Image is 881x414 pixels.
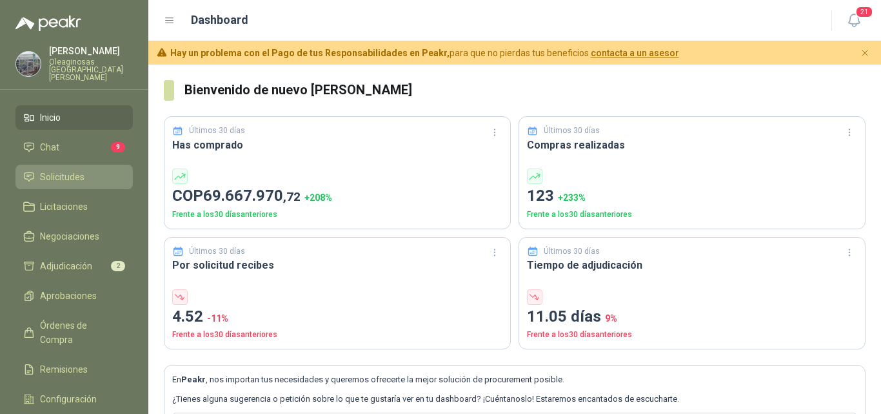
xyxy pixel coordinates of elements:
b: Hay un problema con el Pago de tus Responsabilidades en Peakr, [170,48,450,58]
span: para que no pierdas tus beneficios [170,46,679,60]
span: Aprobaciones [40,289,97,303]
img: Company Logo [16,52,41,76]
a: Adjudicación2 [15,254,133,278]
p: Últimos 30 días [544,125,600,137]
span: + 233 % [558,192,586,203]
p: Frente a los 30 días anteriores [527,209,857,221]
span: + 208 % [304,192,332,203]
span: 69.667.970 [203,187,301,205]
a: Remisiones [15,357,133,382]
h3: Has comprado [172,137,502,153]
a: Inicio [15,105,133,130]
h3: Por solicitud recibes [172,257,502,273]
p: COP [172,184,502,209]
p: Oleaginosas [GEOGRAPHIC_DATA][PERSON_NAME] [49,58,133,81]
button: Cerrar [857,45,873,61]
h3: Compras realizadas [527,137,857,153]
p: 11.05 días [527,305,857,329]
h1: Dashboard [191,11,248,29]
p: Frente a los 30 días anteriores [527,329,857,341]
span: Solicitudes [40,170,84,184]
span: Configuración [40,392,97,406]
p: Frente a los 30 días anteriores [172,329,502,341]
p: Últimos 30 días [544,245,600,258]
span: Chat [40,140,59,154]
a: Configuración [15,387,133,411]
span: 2 [111,261,125,271]
a: Licitaciones [15,194,133,219]
a: contacta a un asesor [591,48,679,58]
a: Órdenes de Compra [15,313,133,352]
span: Adjudicación [40,259,92,273]
span: 9 [111,142,125,152]
span: 21 [855,6,873,18]
span: Remisiones [40,362,88,377]
span: Licitaciones [40,200,88,214]
p: 4.52 [172,305,502,329]
p: 123 [527,184,857,209]
span: -11 % [207,313,228,324]
b: Peakr [181,375,206,384]
a: Chat9 [15,135,133,160]
p: En , nos importan tus necesidades y queremos ofrecerte la mejor solución de procurement posible. [172,373,857,386]
p: [PERSON_NAME] [49,47,133,56]
p: Últimos 30 días [189,125,245,137]
span: Inicio [40,110,61,125]
span: 9 % [605,313,617,324]
span: Negociaciones [40,229,99,243]
span: ,72 [283,189,301,204]
span: Órdenes de Compra [40,318,121,347]
a: Negociaciones [15,224,133,249]
a: Aprobaciones [15,284,133,308]
p: ¿Tienes alguna sugerencia o petición sobre lo que te gustaría ver en tu dashboard? ¡Cuéntanoslo! ... [172,393,857,406]
h3: Bienvenido de nuevo [PERSON_NAME] [184,80,866,100]
a: Solicitudes [15,165,133,189]
button: 21 [842,9,866,32]
h3: Tiempo de adjudicación [527,257,857,273]
p: Frente a los 30 días anteriores [172,209,502,221]
p: Últimos 30 días [189,245,245,258]
img: Logo peakr [15,16,81,31]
